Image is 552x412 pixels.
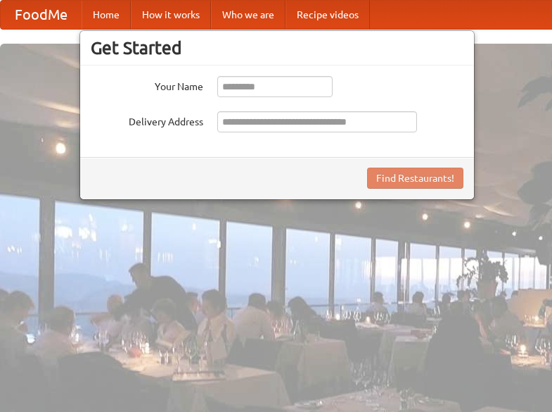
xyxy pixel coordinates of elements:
[91,76,203,94] label: Your Name
[82,1,131,29] a: Home
[285,1,370,29] a: Recipe videos
[91,37,463,58] h3: Get Started
[131,1,211,29] a: How it works
[1,1,82,29] a: FoodMe
[91,111,203,129] label: Delivery Address
[211,1,285,29] a: Who we are
[367,168,463,189] button: Find Restaurants!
